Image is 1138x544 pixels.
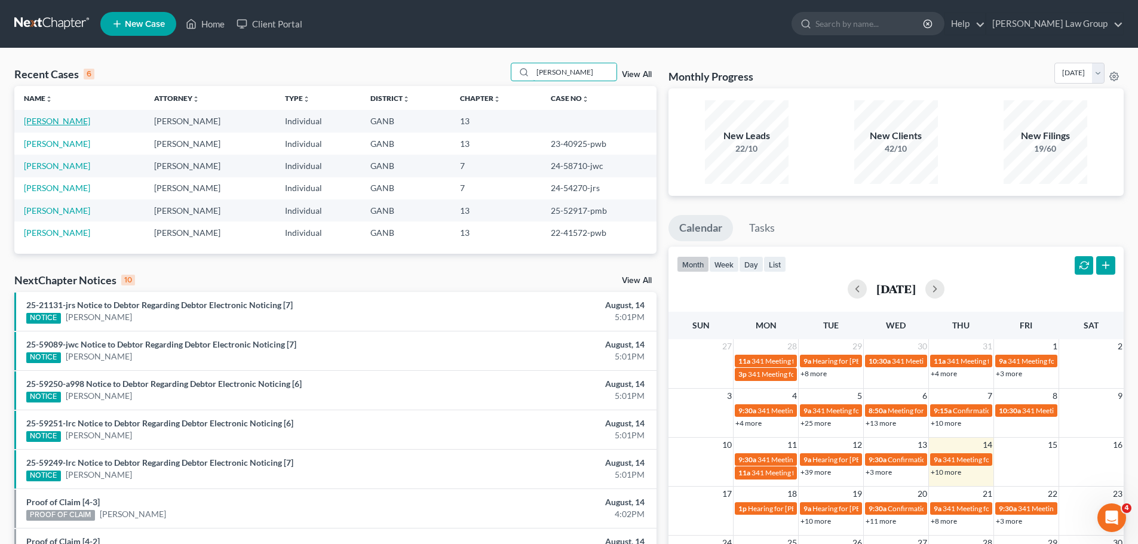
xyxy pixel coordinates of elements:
[446,508,645,520] div: 4:02PM
[721,339,733,354] span: 27
[361,155,450,177] td: GANB
[533,63,616,81] input: Search by name...
[851,487,863,501] span: 19
[145,110,275,132] td: [PERSON_NAME]
[26,497,100,507] a: Proof of Claim [4-3]
[803,406,811,415] span: 9a
[582,96,589,103] i: unfold_more
[705,143,789,155] div: 22/10
[446,390,645,402] div: 5:01PM
[450,222,542,244] td: 13
[622,70,652,79] a: View All
[26,418,293,428] a: 25-59251-lrc Notice to Debtor Regarding Debtor Electronic Noticing [6]
[26,510,95,521] div: PROOF OF CLAIM
[756,320,777,330] span: Mon
[24,139,90,149] a: [PERSON_NAME]
[916,438,928,452] span: 13
[786,339,798,354] span: 28
[823,320,839,330] span: Tue
[892,356,1063,365] span: 341 Meeting for [PERSON_NAME] & [PERSON_NAME]
[709,256,739,272] button: week
[748,504,841,513] span: Hearing for [PERSON_NAME]
[192,96,200,103] i: unfold_more
[815,13,925,35] input: Search by name...
[1112,438,1124,452] span: 16
[738,504,747,513] span: 1p
[934,504,941,513] span: 9a
[541,199,656,222] td: 25-52917-pmb
[24,228,90,238] a: [PERSON_NAME]
[303,96,310,103] i: unfold_more
[812,356,906,365] span: Hearing for [PERSON_NAME]
[751,356,859,365] span: 341 Meeting for [PERSON_NAME]
[800,369,827,378] a: +8 more
[66,351,132,362] a: [PERSON_NAME]
[361,177,450,199] td: GANB
[726,389,733,403] span: 3
[446,351,645,362] div: 5:01PM
[361,222,450,244] td: GANB
[66,429,132,441] a: [PERSON_NAME]
[931,369,957,378] a: +4 more
[981,438,993,452] span: 14
[791,389,798,403] span: 4
[888,455,1088,464] span: Confirmation Hearing for [PERSON_NAME] & [PERSON_NAME]
[26,300,293,310] a: 25-21131-jrs Notice to Debtor Regarding Debtor Electronic Noticing [7]
[735,419,762,428] a: +4 more
[738,455,756,464] span: 9:30a
[460,94,501,103] a: Chapterunfold_more
[446,429,645,441] div: 5:01PM
[24,161,90,171] a: [PERSON_NAME]
[622,276,652,285] a: View All
[450,133,542,155] td: 13
[854,143,938,155] div: 42/10
[751,468,859,477] span: 341 Meeting for [PERSON_NAME]
[748,370,919,379] span: 341 Meeting for [PERSON_NAME] & [PERSON_NAME]
[866,419,896,428] a: +13 more
[285,94,310,103] a: Typeunfold_more
[947,356,1133,365] span: 341 Meeting for [DEMOGRAPHIC_DATA][PERSON_NAME]
[446,378,645,390] div: August, 14
[916,339,928,354] span: 30
[812,504,906,513] span: Hearing for [PERSON_NAME]
[450,199,542,222] td: 13
[945,13,985,35] a: Help
[66,311,132,323] a: [PERSON_NAME]
[26,457,293,468] a: 25-59249-lrc Notice to Debtor Regarding Debtor Electronic Noticing [7]
[738,406,756,415] span: 9:30a
[738,468,750,477] span: 11a
[721,438,733,452] span: 10
[876,282,916,295] h2: [DATE]
[981,339,993,354] span: 31
[1008,356,1115,365] span: 341 Meeting for [PERSON_NAME]
[541,222,656,244] td: 22-41572-pwb
[361,199,450,222] td: GANB
[275,133,361,155] td: Individual
[26,379,302,389] a: 25-59250-a998 Notice to Debtor Regarding Debtor Electronic Noticing [6]
[869,455,887,464] span: 9:30a
[100,508,166,520] a: [PERSON_NAME]
[705,129,789,143] div: New Leads
[803,455,811,464] span: 9a
[668,215,733,241] a: Calendar
[1051,389,1059,403] span: 8
[446,417,645,429] div: August, 14
[275,110,361,132] td: Individual
[996,517,1022,525] a: +3 more
[145,133,275,155] td: [PERSON_NAME]
[180,13,231,35] a: Home
[275,222,361,244] td: Individual
[931,468,961,477] a: +10 more
[154,94,200,103] a: Attorneyunfold_more
[803,356,811,365] span: 9a
[275,155,361,177] td: Individual
[999,504,1017,513] span: 9:30a
[721,487,733,501] span: 17
[934,455,941,464] span: 9a
[446,311,645,323] div: 5:01PM
[446,469,645,481] div: 5:01PM
[66,469,132,481] a: [PERSON_NAME]
[26,471,61,481] div: NOTICE
[1112,487,1124,501] span: 23
[943,455,1050,464] span: 341 Meeting for [PERSON_NAME]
